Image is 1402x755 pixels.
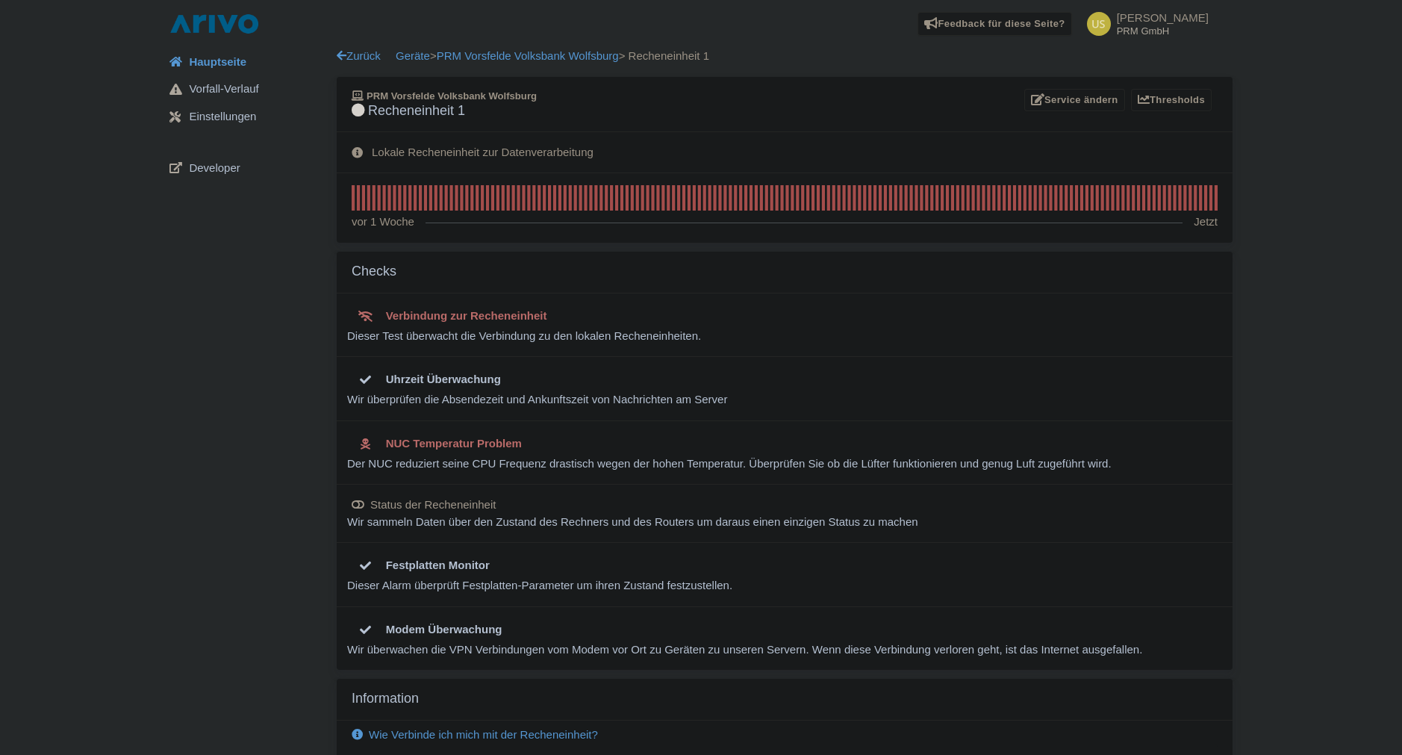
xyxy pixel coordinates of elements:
a: Service ändern [1024,89,1125,112]
a: PRM Vorsfelde Volksbank Wolfsburg [437,49,619,62]
div: Wir überwachen die VPN Verbindungen vom Modem vor Ort zu Geräten zu unseren Servern. Wenn diese V... [347,641,1213,659]
span: Hauptseite [189,54,246,71]
div: Dieser Test überwacht die Verbindung zu den lokalen Recheneinheiten. [347,328,1213,345]
span: Einstellungen [189,108,256,125]
a: Hauptseite [158,48,337,76]
p: Jetzt [1194,214,1218,231]
a: Vorfall-Verlauf [158,75,337,104]
span: [PERSON_NAME] [1117,11,1209,24]
b: Festplatten Monitor [386,559,490,571]
b: Uhrzeit Überwachung [386,373,501,385]
div: > > Recheneinheit 1 [337,48,1233,65]
div: Dieser Alarm überprüft Festplatten-Parameter um ihren Zustand festzustellen. [347,577,1213,594]
div: Wir sammeln Daten über den Zustand des Rechners und des Routers um daraus einen einzigen Status z... [347,514,1213,531]
h3: Information [352,691,419,707]
span: Vorfall-Verlauf [189,81,258,98]
a: Verbindung zur Recheneinheit [352,309,547,322]
a: [PERSON_NAME] PRM GmbH [1078,12,1209,36]
b: Modem Überwachung [386,623,502,636]
a: Feedback für diese Seite? [917,12,1072,36]
p: Lokale Recheneinheit zur Datenverarbeitung [372,144,593,161]
img: logo [166,12,262,36]
b: NUC Temperatur Problem [386,437,522,450]
b: Verbindung zur Recheneinheit [386,309,547,322]
div: Wir überprüfen die Absendezeit und Ankunftszeit von Nachrichten am Server [347,391,1213,408]
a: Wie Verbinde ich mich mit der Recheneinheit? [352,728,598,741]
h3: Checks [352,264,396,280]
a: Modem Überwachung [352,623,502,636]
h3: Recheneinheit 1 [352,103,537,119]
p: vor 1 Woche [352,214,414,231]
span: PRM Vorsfelde Volksbank Wolfsburg [367,90,537,102]
a: Developer [158,154,337,182]
span: Developer [189,160,240,177]
small: PRM GmbH [1117,26,1209,36]
a: Uhrzeit Überwachung [352,373,501,385]
div: Der NUC reduziert seine CPU Frequenz drastisch wegen der hohen Temperatur. Überprüfen Sie ob die ... [347,456,1213,473]
a: Thresholds [1131,89,1212,112]
a: Status der Recheneinheit [352,498,496,511]
a: Geräte [396,49,430,62]
a: Festplatten Monitor [352,559,490,571]
a: Zurück [337,49,381,62]
a: NUC Temperatur Problem [352,437,522,450]
a: Einstellungen [158,103,337,131]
